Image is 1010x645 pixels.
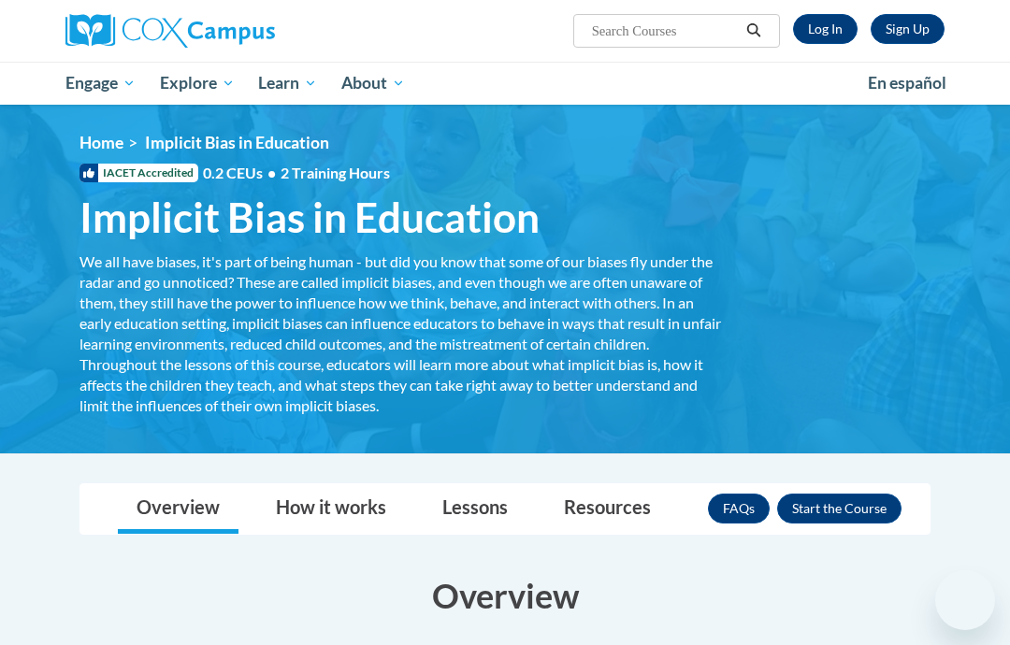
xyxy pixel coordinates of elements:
a: How it works [257,484,405,534]
a: FAQs [708,494,770,523]
div: Main menu [51,62,959,105]
a: About [329,62,417,105]
a: Lessons [424,484,527,534]
span: Engage [65,72,136,94]
span: 0.2 CEUs [203,163,390,183]
span: Explore [160,72,235,94]
a: Cox Campus [65,14,339,48]
span: • [267,164,276,181]
a: En español [856,64,959,103]
button: Search [740,20,768,42]
iframe: Button to launch messaging window [935,570,995,630]
div: We all have biases, it's part of being human - but did you know that some of our biases fly under... [79,251,725,416]
a: Explore [148,62,247,105]
a: Home [79,133,123,152]
a: Engage [53,62,148,105]
span: About [341,72,405,94]
a: Log In [793,14,858,44]
span: Learn [258,72,317,94]
span: 2 Training Hours [281,164,390,181]
a: Resources [545,484,670,534]
input: Search Courses [590,20,740,42]
a: Overview [118,484,238,534]
span: Implicit Bias in Education [145,133,329,152]
span: IACET Accredited [79,164,198,182]
a: Learn [246,62,329,105]
img: Cox Campus [65,14,275,48]
span: En español [868,73,946,93]
span: Implicit Bias in Education [79,193,540,242]
h3: Overview [79,572,931,619]
button: Enroll [777,494,902,523]
a: Register [871,14,945,44]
